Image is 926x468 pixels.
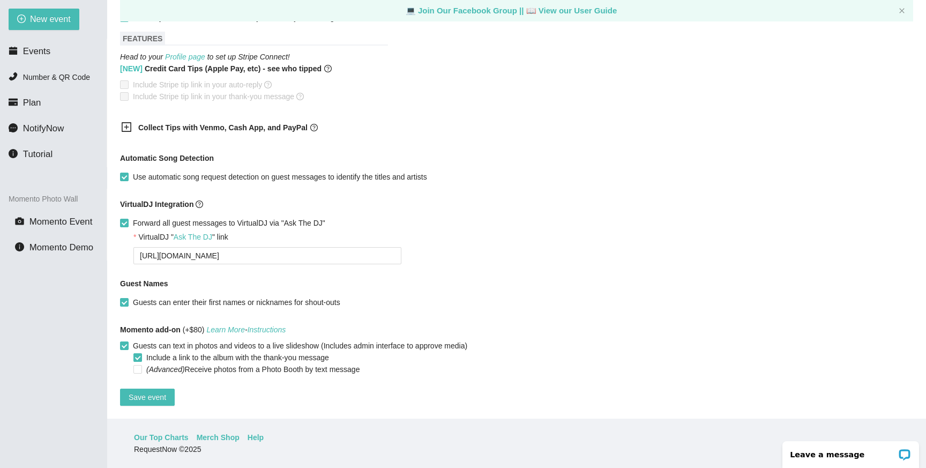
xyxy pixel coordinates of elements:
span: phone [9,72,18,81]
span: Momento Event [29,217,93,227]
a: Instructions [248,325,286,334]
a: laptop View our User Guide [526,6,617,15]
b: Credit Card Tips (Apple Pay, etc) - see who tipped [120,63,322,75]
div: Collect Tips with Venmo, Cash App, and PayPalquestion-circle [113,115,380,142]
div: VirtualDJ " " link [138,231,228,243]
a: Our Top Charts [134,432,189,443]
span: info-circle [9,149,18,158]
a: Help [248,432,264,443]
span: plus-circle [17,14,26,25]
a: Ask The DJ [174,233,212,241]
span: Tutorial [23,149,53,159]
div: RequestNow © 2025 [134,443,897,455]
button: plus-circleNew event [9,9,79,30]
span: FEATURES [120,32,165,46]
i: Head to your to set up Stripe Connect! [120,53,290,61]
i: (Advanced) [146,365,185,374]
span: question-circle [324,63,332,75]
span: question-circle [296,93,304,100]
a: Learn More [206,325,245,334]
span: Number & QR Code [23,73,90,81]
span: calendar [9,46,18,55]
span: info-circle [15,242,24,251]
span: NotifyNow [23,123,64,133]
span: Include Stripe tip link in your auto-reply [129,79,276,91]
button: Save event [120,389,175,406]
span: Include a link to the album with the thank-you message [142,352,333,363]
span: New event [30,12,71,26]
i: - [206,325,286,334]
a: Merch Shop [197,432,240,443]
span: question-circle [264,81,272,88]
iframe: LiveChat chat widget [775,434,926,468]
span: Momento Demo [29,242,93,252]
textarea: [URL][DOMAIN_NAME] [133,247,401,264]
span: laptop [406,6,416,15]
span: (+$80) [120,324,286,336]
span: Receive photos from a Photo Booth by text message [142,363,364,375]
b: Automatic Song Detection [120,152,214,164]
b: Momento add-on [120,325,181,334]
button: close [899,8,905,14]
span: Plan [23,98,41,108]
span: plus-square [121,122,132,132]
span: [NEW] [120,64,143,73]
span: Guests can text in photos and videos to a live slideshow (Includes admin interface to approve media) [129,340,472,352]
span: Events [23,46,50,56]
b: Collect Tips with Venmo, Cash App, and PayPal [138,123,308,132]
a: laptop Join Our Facebook Group || [406,6,526,15]
span: camera [15,217,24,226]
a: Profile page [165,53,205,61]
span: message [9,123,18,132]
span: Guests can enter their first names or nicknames for shout-outs [129,296,345,308]
span: Use automatic song request detection on guest messages to identify the titles and artists [129,171,431,183]
span: question-circle [310,124,318,131]
span: credit-card [9,98,18,107]
b: VirtualDJ Integration [120,200,193,209]
span: Save event [129,391,166,403]
span: question-circle [196,200,203,208]
span: Include Stripe tip link in your thank-you message [129,91,308,102]
span: Forward all guest messages to VirtualDJ via "Ask The DJ" [129,217,330,229]
b: Guest Names [120,279,168,288]
span: laptop [526,6,536,15]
